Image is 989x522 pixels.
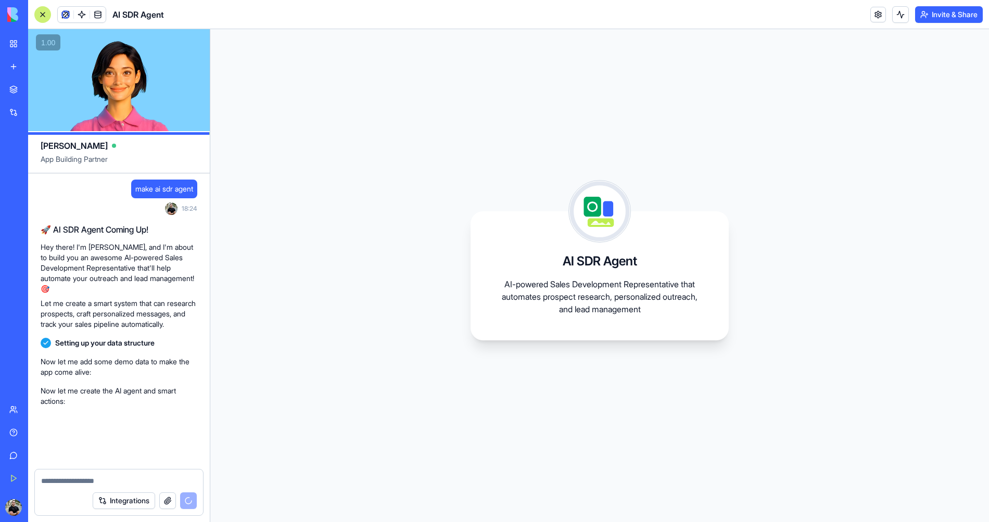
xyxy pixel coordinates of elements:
[41,223,197,236] h2: 🚀 AI SDR Agent Coming Up!
[41,298,197,329] p: Let me create a smart system that can research prospects, craft personalized messages, and track ...
[112,8,164,21] span: AI SDR Agent
[915,6,983,23] button: Invite & Share
[55,338,155,348] span: Setting up your data structure
[5,499,22,516] img: ACg8ocJVc_Mfwgc1lrMhcNzOKLqlaHA8BiFwsxv8RF8NzbI4c6G03g5P=s96-c
[41,242,197,294] p: Hey there! I'm [PERSON_NAME], and I'm about to build you an awesome AI-powered Sales Development ...
[563,253,637,270] h3: AI SDR Agent
[93,492,155,509] button: Integrations
[165,202,177,215] img: ACg8ocJVc_Mfwgc1lrMhcNzOKLqlaHA8BiFwsxv8RF8NzbI4c6G03g5P=s96-c
[41,154,197,173] span: App Building Partner
[496,278,704,315] p: AI-powered Sales Development Representative that automates prospect research, personalized outrea...
[41,386,197,406] p: Now let me create the AI agent and smart actions:
[41,357,197,377] p: Now let me add some demo data to make the app come alive:
[135,184,193,194] span: make ai sdr agent
[7,7,72,22] img: logo
[182,205,197,213] span: 18:24
[41,139,108,152] span: [PERSON_NAME]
